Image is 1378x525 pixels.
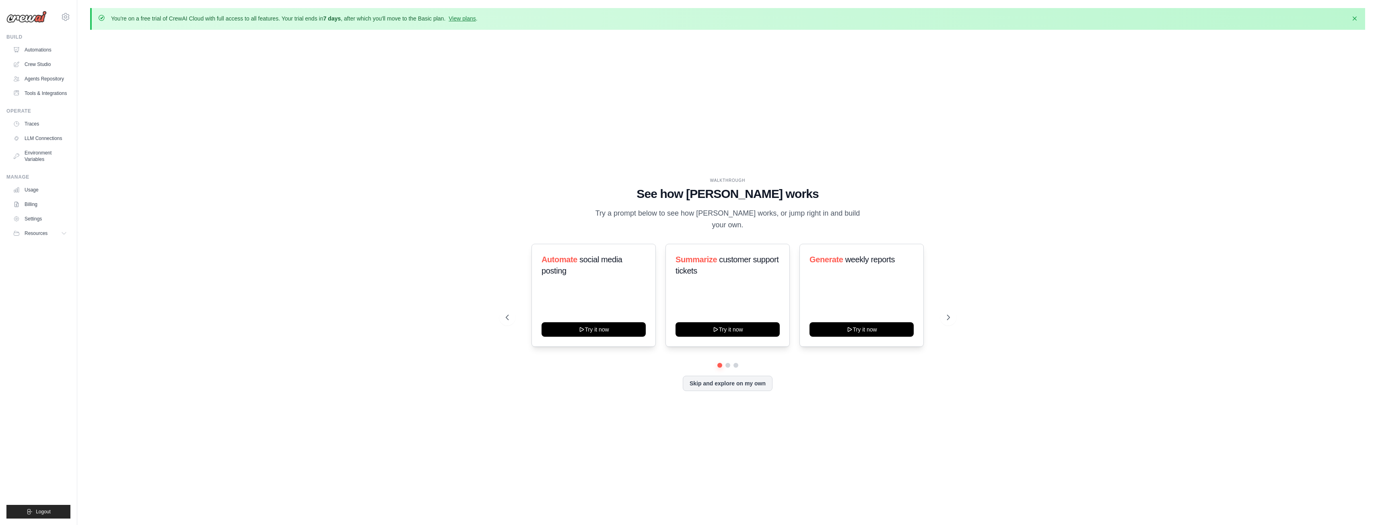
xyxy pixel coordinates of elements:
[676,255,717,264] span: Summarize
[10,227,70,240] button: Resources
[809,322,914,337] button: Try it now
[6,108,70,114] div: Operate
[10,72,70,85] a: Agents Repository
[542,322,646,337] button: Try it now
[10,132,70,145] a: LLM Connections
[10,117,70,130] a: Traces
[10,58,70,71] a: Crew Studio
[809,255,843,264] span: Generate
[10,212,70,225] a: Settings
[6,174,70,180] div: Manage
[6,11,47,23] img: Logo
[506,177,950,183] div: WALKTHROUGH
[10,183,70,196] a: Usage
[676,322,780,337] button: Try it now
[36,509,51,515] span: Logout
[676,255,779,275] span: customer support tickets
[6,505,70,519] button: Logout
[506,187,950,201] h1: See how [PERSON_NAME] works
[10,198,70,211] a: Billing
[10,43,70,56] a: Automations
[542,255,577,264] span: Automate
[542,255,622,275] span: social media posting
[845,255,895,264] span: weekly reports
[683,376,772,391] button: Skip and explore on my own
[25,230,47,237] span: Resources
[6,34,70,40] div: Build
[10,146,70,166] a: Environment Variables
[111,14,478,23] p: You're on a free trial of CrewAI Cloud with full access to all features. Your trial ends in , aft...
[10,87,70,100] a: Tools & Integrations
[449,15,476,22] a: View plans
[593,208,863,231] p: Try a prompt below to see how [PERSON_NAME] works, or jump right in and build your own.
[323,15,341,22] strong: 7 days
